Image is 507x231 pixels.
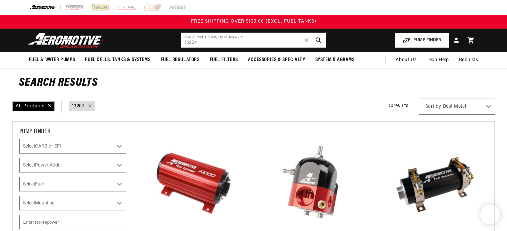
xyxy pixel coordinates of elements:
span: System Diagrams [315,57,355,63]
summary: Rebuilds [454,52,483,68]
button: PUMP FINDER [395,33,449,48]
span: About Us [396,58,417,62]
span: PUMP FINDER [19,128,51,135]
span: ✕ [304,35,310,46]
span: Fuel Cells, Tanks & Systems [85,57,150,63]
span: FREE SHIPPING OVER $109.00 (EXCL. FUEL TANKS) [191,19,316,24]
div: All Products [12,101,55,111]
summary: Tech Help [422,52,454,68]
h2: Search Results [19,78,488,88]
summary: Fuel Cells, Tanks & Systems [80,52,155,68]
span: Sort by [425,103,441,110]
button: search button [311,33,326,48]
input: Enter Horsepower [19,215,126,229]
summary: System Diagrams [310,52,360,68]
summary: Fuel & Water Pumps [24,52,80,68]
summary: Fuel Regulators [156,52,205,68]
span: Fuel Regulators [161,57,200,63]
select: Sort by [419,98,495,115]
span: Tech Help [427,57,449,64]
select: Mounting [19,196,126,210]
span: Rebuilds [459,57,478,64]
span: Fuel Filters [210,57,238,63]
a: About Us [391,52,422,68]
select: Fuel [19,177,126,191]
span: Fuel & Water Pumps [29,57,75,63]
a: 13204 [72,103,85,110]
summary: Fuel Filters [205,52,243,68]
span: 10 results [389,103,408,108]
input: Search by Part Number, Category or Keyword [181,33,326,48]
select: CARB or EFI [19,139,126,154]
summary: Accessories & Specialty [243,52,310,68]
span: Accessories & Specialty [248,57,305,63]
img: Aeromotive [26,33,110,48]
select: Power Adder [19,158,126,173]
